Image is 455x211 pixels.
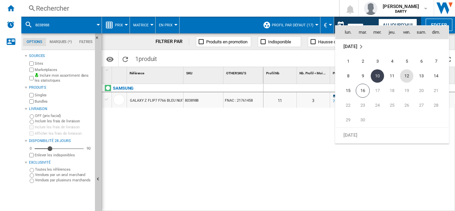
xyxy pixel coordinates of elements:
span: 1 [341,55,355,68]
td: Tuesday September 23 2025 [355,98,370,113]
td: Thursday September 4 2025 [385,54,399,69]
th: mar. [355,26,370,39]
span: 12 [400,69,413,83]
span: 14 [429,69,443,83]
tr: Week undefined [335,127,449,142]
td: Monday September 1 2025 [335,54,355,69]
td: Tuesday September 9 2025 [355,69,370,83]
tr: Week 1 [335,54,449,69]
td: Friday September 26 2025 [399,98,414,113]
td: Saturday September 27 2025 [414,98,429,113]
td: Thursday September 11 2025 [385,69,399,83]
td: Tuesday September 30 2025 [355,113,370,128]
td: Friday September 19 2025 [399,83,414,98]
tr: Week 5 [335,113,449,128]
tr: Week 2 [335,69,449,83]
td: Sunday September 21 2025 [429,83,449,98]
span: 4 [385,55,399,68]
td: Sunday September 14 2025 [429,69,449,83]
td: Thursday September 18 2025 [385,83,399,98]
th: dim. [429,26,449,39]
span: [DATE] [343,132,357,137]
span: 15 [341,84,355,97]
th: jeu. [385,26,399,39]
td: Sunday September 7 2025 [429,54,449,69]
span: 7 [429,55,443,68]
td: Monday September 22 2025 [335,98,355,113]
tr: Week 4 [335,98,449,113]
td: Thursday September 25 2025 [385,98,399,113]
td: Wednesday September 17 2025 [370,83,385,98]
td: Tuesday September 2 2025 [355,54,370,69]
td: Friday September 5 2025 [399,54,414,69]
th: sam. [414,26,429,39]
td: Sunday September 28 2025 [429,98,449,113]
td: Wednesday September 3 2025 [370,54,385,69]
td: Saturday September 20 2025 [414,83,429,98]
span: 5 [400,55,413,68]
span: 11 [385,69,399,83]
td: Friday September 12 2025 [399,69,414,83]
td: Monday September 8 2025 [335,69,355,83]
span: 8 [341,69,355,83]
th: mer. [370,26,385,39]
md-calendar: Calendar [335,26,449,143]
td: Saturday September 13 2025 [414,69,429,83]
span: 9 [356,69,369,83]
span: 16 [356,84,370,98]
th: ven. [399,26,414,39]
span: 10 [371,69,384,83]
td: Monday September 29 2025 [335,113,355,128]
span: 13 [415,69,428,83]
td: Wednesday September 10 2025 [370,69,385,83]
td: September 2025 [335,39,449,54]
tr: Week 3 [335,83,449,98]
td: Monday September 15 2025 [335,83,355,98]
th: lun. [335,26,355,39]
td: Tuesday September 16 2025 [355,83,370,98]
span: 2 [356,55,369,68]
td: Wednesday September 24 2025 [370,98,385,113]
tr: Week undefined [335,39,449,54]
span: 3 [371,55,384,68]
td: Saturday September 6 2025 [414,54,429,69]
span: 6 [415,55,428,68]
span: [DATE] [343,44,357,49]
